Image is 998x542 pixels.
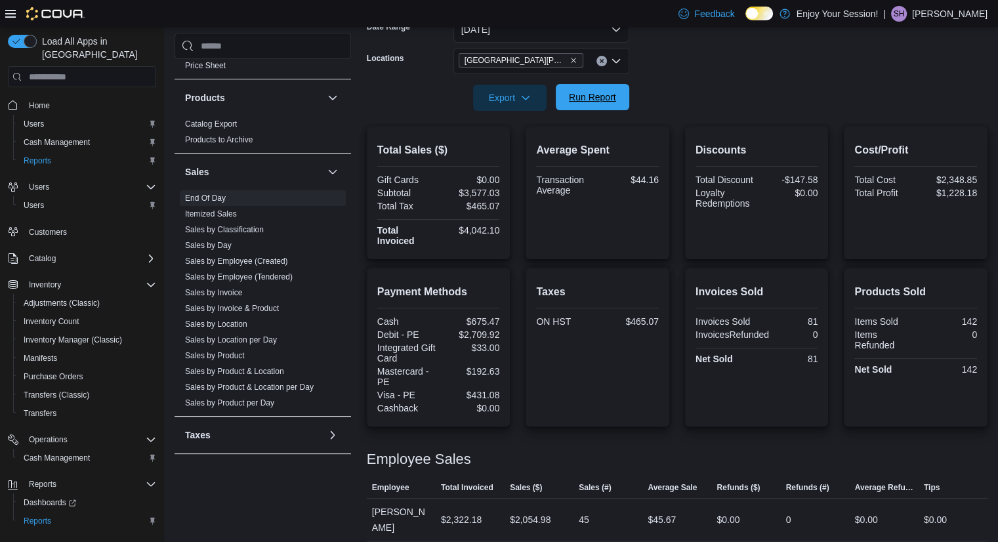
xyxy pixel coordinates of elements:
span: Reports [18,153,156,169]
button: Inventory Manager (Classic) [13,331,161,349]
a: Sales by Location [185,320,247,329]
a: Cash Management [18,450,95,466]
button: Operations [24,432,73,448]
span: Sales by Product & Location [185,366,284,377]
button: Sales [185,165,322,178]
span: Operations [29,434,68,445]
span: Customers [24,224,156,240]
span: Manifests [24,353,57,364]
a: Users [18,116,49,132]
div: Mastercard - PE [377,366,436,387]
span: Inventory Count [18,314,156,329]
span: Users [24,200,44,211]
span: Sales by Invoice [185,287,242,298]
a: Itemized Sales [185,209,237,219]
h2: Products Sold [854,284,977,300]
span: SH [894,6,905,22]
h3: Taxes [185,428,211,442]
span: Sales by Location [185,319,247,329]
div: $2,348.85 [919,175,977,185]
span: Inventory [29,280,61,290]
a: Catalog Export [185,119,237,129]
span: Transfers [18,406,156,421]
label: Locations [367,53,404,64]
p: [PERSON_NAME] [912,6,988,22]
div: $465.07 [441,201,499,211]
a: Sales by Employee (Tendered) [185,272,293,281]
div: Products [175,116,351,153]
a: Users [18,198,49,213]
button: Export [473,85,547,111]
a: End Of Day [185,194,226,203]
div: $675.47 [441,316,499,327]
span: Inventory Manager (Classic) [24,335,122,345]
span: Run Report [569,91,616,104]
span: Sales by Day [185,240,232,251]
span: Catalog [29,253,56,264]
button: Products [185,91,322,104]
a: Sales by Invoice & Product [185,304,279,313]
label: Date Range [367,22,413,32]
div: Total Discount [696,175,754,185]
button: Sales [325,164,341,180]
span: Purchase Orders [18,369,156,385]
div: $2,322.18 [441,512,482,528]
span: Refunds ($) [717,482,760,493]
span: Sales by Product & Location per Day [185,382,314,392]
div: Total Tax [377,201,436,211]
div: Items Refunded [854,329,913,350]
button: Adjustments (Classic) [13,294,161,312]
button: Purchase Orders [13,367,161,386]
a: Home [24,98,55,114]
h2: Payment Methods [377,284,500,300]
a: Transfers (Classic) [18,387,94,403]
div: InvoicesRefunded [696,329,769,340]
button: Transfers [13,404,161,423]
span: Catalog [24,251,156,266]
button: Clear input [596,56,607,66]
h2: Discounts [696,142,818,158]
button: Home [3,95,161,114]
span: Users [29,182,49,192]
span: Home [29,100,50,111]
a: Dashboards [13,493,161,512]
span: Cash Management [24,453,90,463]
strong: Total Invoiced [377,225,415,246]
h2: Invoices Sold [696,284,818,300]
h2: Taxes [536,284,659,300]
a: Manifests [18,350,62,366]
div: Debit - PE [377,329,436,340]
div: Invoices Sold [696,316,754,327]
div: ON HST [536,316,594,327]
a: Customers [24,224,72,240]
div: Transaction Average [536,175,594,196]
a: Sales by Product [185,351,245,360]
span: Reports [29,479,56,490]
a: Dashboards [18,495,81,511]
h3: Sales [185,165,209,178]
div: $4,042.10 [441,225,499,236]
button: Users [13,115,161,133]
span: Employee [372,482,409,493]
button: Reports [3,475,161,493]
button: Cash Management [13,133,161,152]
button: Manifests [13,349,161,367]
strong: Net Sold [854,364,892,375]
span: Manifests [18,350,156,366]
button: Catalog [24,251,61,266]
a: Sales by Employee (Created) [185,257,288,266]
h2: Cost/Profit [854,142,977,158]
span: Reports [24,476,156,492]
span: Sales by Location per Day [185,335,277,345]
span: Transfers (Classic) [24,390,89,400]
div: $431.08 [441,390,499,400]
a: Sales by Product per Day [185,398,274,407]
div: 0 [774,329,818,340]
span: [GEOGRAPHIC_DATA][PERSON_NAME] [465,54,567,67]
div: $0.00 [717,512,739,528]
div: $3,577.03 [441,188,499,198]
a: Inventory Manager (Classic) [18,332,127,348]
h2: Average Spent [536,142,659,158]
div: 81 [759,354,818,364]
